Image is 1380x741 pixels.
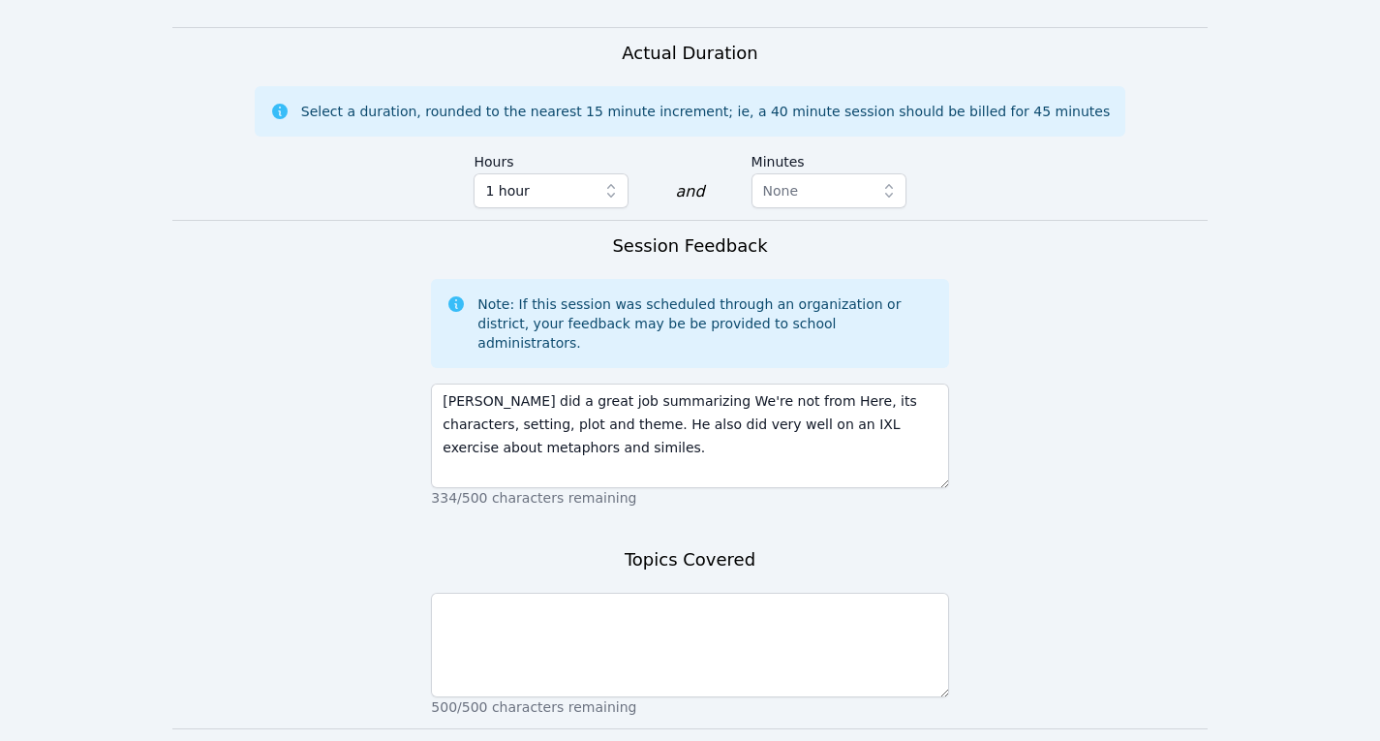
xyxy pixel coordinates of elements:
[625,546,755,573] h3: Topics Covered
[751,144,906,173] label: Minutes
[477,294,933,353] div: Note: If this session was scheduled through an organization or district, your feedback may be be ...
[431,697,948,717] p: 500/500 characters remaining
[612,232,767,260] h3: Session Feedback
[485,179,529,202] span: 1 hour
[675,180,704,203] div: and
[622,40,757,67] h3: Actual Duration
[301,102,1110,121] div: Select a duration, rounded to the nearest 15 minute increment; ie, a 40 minute session should be ...
[474,173,629,208] button: 1 hour
[751,173,906,208] button: None
[763,183,799,199] span: None
[431,488,948,508] p: 334/500 characters remaining
[474,144,629,173] label: Hours
[431,384,948,488] textarea: [PERSON_NAME] did a great job summarizing We're not from Here, its characters, setting, plot and ...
